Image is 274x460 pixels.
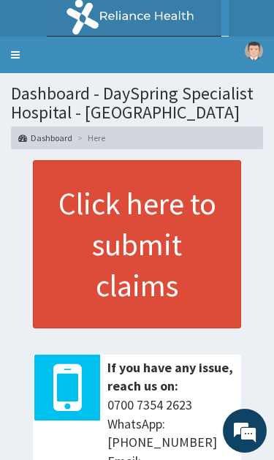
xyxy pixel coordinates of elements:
[33,160,241,328] a: Click here to submit claims
[74,132,105,144] li: Here
[245,42,263,60] img: User Image
[18,132,72,144] a: Dashboard
[11,84,263,123] h1: Dashboard - DaySpring Specialist Hospital - [GEOGRAPHIC_DATA]
[107,359,233,395] b: If you have any issue, reach us on:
